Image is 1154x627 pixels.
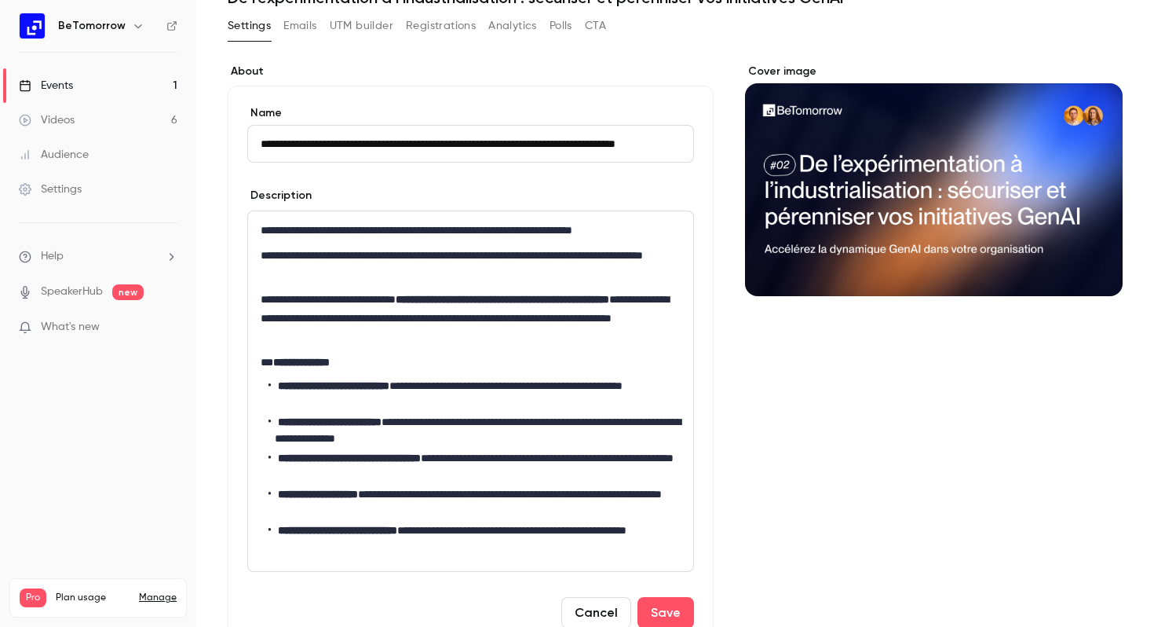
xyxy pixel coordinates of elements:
section: Cover image [745,64,1123,296]
div: Audience [19,147,89,163]
li: help-dropdown-opener [19,248,177,265]
div: Settings [19,181,82,197]
button: Settings [228,13,271,38]
span: What's new [41,319,100,335]
label: Name [247,105,694,121]
span: new [112,284,144,300]
button: Registrations [406,13,476,38]
div: Events [19,78,73,93]
a: Manage [139,592,177,604]
label: Description [247,188,312,203]
div: editor [248,211,693,571]
button: CTA [585,13,606,38]
button: UTM builder [330,13,393,38]
span: Help [41,248,64,265]
section: description [247,211,694,572]
label: About [228,64,714,79]
span: Pro [20,588,46,607]
button: Emails [283,13,316,38]
button: Polls [550,13,572,38]
button: Analytics [488,13,537,38]
label: Cover image [745,64,1123,79]
h6: BeTomorrow [58,18,126,34]
span: Plan usage [56,592,130,604]
a: SpeakerHub [41,284,103,300]
img: BeTomorrow [20,13,45,38]
div: Videos [19,112,75,128]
